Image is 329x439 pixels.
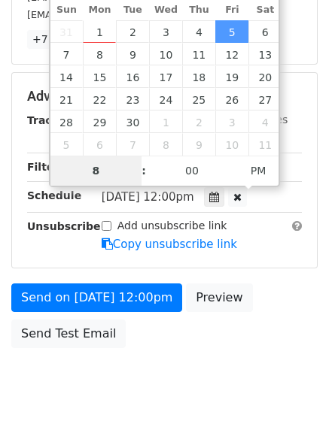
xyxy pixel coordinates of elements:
span: September 23, 2025 [116,88,149,111]
span: September 29, 2025 [83,111,116,133]
span: September 25, 2025 [182,88,215,111]
span: October 9, 2025 [182,133,215,156]
small: [EMAIL_ADDRESS][DOMAIN_NAME] [27,9,195,20]
span: September 10, 2025 [149,43,182,65]
span: September 22, 2025 [83,88,116,111]
span: October 3, 2025 [215,111,248,133]
label: Add unsubscribe link [117,218,227,234]
span: September 18, 2025 [182,65,215,88]
span: Tue [116,5,149,15]
span: Sun [50,5,84,15]
a: +7 more [27,30,84,49]
span: September 12, 2025 [215,43,248,65]
span: Fri [215,5,248,15]
input: Hour [50,156,142,186]
span: October 8, 2025 [149,133,182,156]
span: Click to toggle [238,156,279,186]
span: October 4, 2025 [248,111,282,133]
span: September 7, 2025 [50,43,84,65]
span: September 24, 2025 [149,88,182,111]
span: October 1, 2025 [149,111,182,133]
span: September 6, 2025 [248,20,282,43]
span: September 9, 2025 [116,43,149,65]
strong: Schedule [27,189,81,201]
span: September 13, 2025 [248,43,282,65]
span: [DATE] 12:00pm [102,190,194,204]
span: October 10, 2025 [215,133,248,156]
span: Sat [248,5,282,15]
span: September 2, 2025 [116,20,149,43]
span: September 14, 2025 [50,65,84,88]
span: September 5, 2025 [215,20,248,43]
span: September 4, 2025 [182,20,215,43]
span: September 15, 2025 [83,65,116,88]
a: Preview [186,283,252,312]
span: September 3, 2025 [149,20,182,43]
span: : [142,156,146,186]
span: September 16, 2025 [116,65,149,88]
a: Copy unsubscribe link [102,238,237,251]
a: Send on [DATE] 12:00pm [11,283,182,312]
iframe: Chat Widget [254,367,329,439]
span: September 27, 2025 [248,88,282,111]
span: October 2, 2025 [182,111,215,133]
span: Thu [182,5,215,15]
span: September 19, 2025 [215,65,248,88]
span: September 21, 2025 [50,88,84,111]
span: September 28, 2025 [50,111,84,133]
span: September 30, 2025 [116,111,149,133]
h5: Advanced [27,88,302,104]
span: September 11, 2025 [182,43,215,65]
input: Minute [146,156,238,186]
span: October 7, 2025 [116,133,149,156]
span: October 11, 2025 [248,133,282,156]
strong: Tracking [27,114,78,126]
a: Send Test Email [11,319,126,348]
span: September 20, 2025 [248,65,282,88]
span: September 17, 2025 [149,65,182,88]
span: September 26, 2025 [215,88,248,111]
span: Mon [83,5,116,15]
strong: Filters [27,161,65,173]
span: October 5, 2025 [50,133,84,156]
span: September 1, 2025 [83,20,116,43]
span: October 6, 2025 [83,133,116,156]
span: Wed [149,5,182,15]
span: September 8, 2025 [83,43,116,65]
strong: Unsubscribe [27,220,101,232]
span: August 31, 2025 [50,20,84,43]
